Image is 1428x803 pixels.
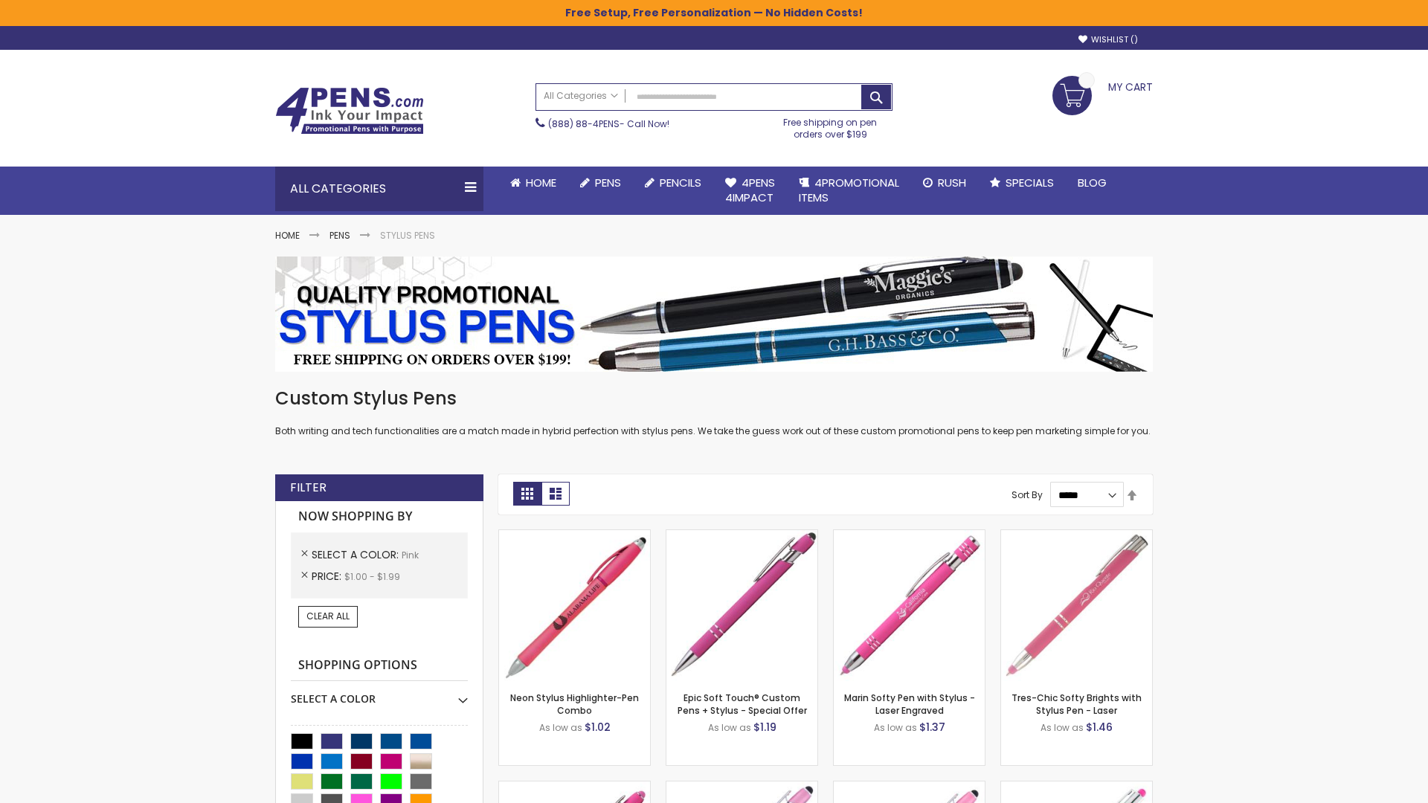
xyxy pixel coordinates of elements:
[978,167,1066,199] a: Specials
[725,175,775,205] span: 4Pens 4impact
[799,175,899,205] span: 4PROMOTIONAL ITEMS
[499,530,650,681] img: Neon Stylus Highlighter-Pen Combo-Pink
[312,569,344,584] span: Price
[938,175,966,190] span: Rush
[291,501,468,532] strong: Now Shopping by
[911,167,978,199] a: Rush
[291,650,468,682] strong: Shopping Options
[548,117,620,130] a: (888) 88-4PENS
[306,610,350,622] span: Clear All
[660,175,701,190] span: Pencils
[298,606,358,627] a: Clear All
[1001,781,1152,793] a: Tres-Chic Softy with Stylus Top Pen - ColorJet-Pink
[708,721,751,734] span: As low as
[1086,720,1113,735] span: $1.46
[275,257,1153,372] img: Stylus Pens
[568,167,633,199] a: Pens
[275,229,300,242] a: Home
[548,117,669,130] span: - Call Now!
[1011,488,1043,501] label: Sort By
[291,681,468,706] div: Select A Color
[539,721,582,734] span: As low as
[510,691,639,716] a: Neon Stylus Highlighter-Pen Combo
[666,530,817,681] img: 4P-MS8B-Pink
[678,691,807,716] a: Epic Soft Touch® Custom Pens + Stylus - Special Offer
[666,529,817,542] a: 4P-MS8B-Pink
[753,720,776,735] span: $1.19
[595,175,621,190] span: Pens
[768,111,893,141] div: Free shipping on pen orders over $199
[1006,175,1054,190] span: Specials
[544,90,618,102] span: All Categories
[713,167,787,215] a: 4Pens4impact
[834,781,985,793] a: Ellipse Stylus Pen - ColorJet-Pink
[585,720,611,735] span: $1.02
[1078,175,1107,190] span: Blog
[1001,530,1152,681] img: Tres-Chic Softy Brights with Stylus Pen - Laser-Pink
[666,781,817,793] a: Ellipse Stylus Pen - LaserMax-Pink
[513,482,541,506] strong: Grid
[844,691,975,716] a: Marin Softy Pen with Stylus - Laser Engraved
[536,84,625,109] a: All Categories
[499,781,650,793] a: Ellipse Softy Brights with Stylus Pen - Laser-Pink
[633,167,713,199] a: Pencils
[498,167,568,199] a: Home
[290,480,327,496] strong: Filter
[402,549,419,561] span: Pink
[1011,691,1142,716] a: Tres-Chic Softy Brights with Stylus Pen - Laser
[275,387,1153,410] h1: Custom Stylus Pens
[874,721,917,734] span: As low as
[787,167,911,215] a: 4PROMOTIONALITEMS
[1078,34,1138,45] a: Wishlist
[275,87,424,135] img: 4Pens Custom Pens and Promotional Products
[312,547,402,562] span: Select A Color
[919,720,945,735] span: $1.37
[834,529,985,542] a: Marin Softy Pen with Stylus - Laser Engraved-Pink
[344,570,400,583] span: $1.00 - $1.99
[499,529,650,542] a: Neon Stylus Highlighter-Pen Combo-Pink
[1001,529,1152,542] a: Tres-Chic Softy Brights with Stylus Pen - Laser-Pink
[834,530,985,681] img: Marin Softy Pen with Stylus - Laser Engraved-Pink
[1066,167,1119,199] a: Blog
[275,167,483,211] div: All Categories
[329,229,350,242] a: Pens
[275,387,1153,438] div: Both writing and tech functionalities are a match made in hybrid perfection with stylus pens. We ...
[1041,721,1084,734] span: As low as
[526,175,556,190] span: Home
[380,229,435,242] strong: Stylus Pens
